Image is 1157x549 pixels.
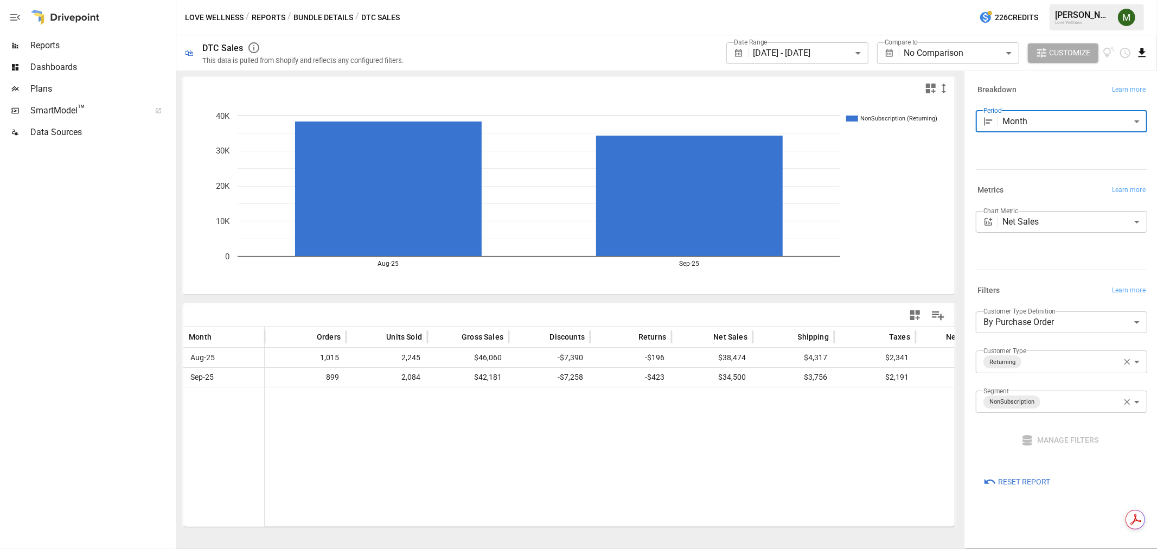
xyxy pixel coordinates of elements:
[213,329,228,344] button: Sort
[677,368,747,387] span: $34,500
[202,43,243,53] div: DTC Sales
[78,103,85,116] span: ™
[697,329,712,344] button: Sort
[378,260,399,267] text: Aug-25
[30,104,143,117] span: SmartModel
[873,329,888,344] button: Sort
[995,11,1038,24] span: 226 Credits
[1111,2,1142,33] button: Meredith Lacasse
[976,472,1058,491] button: Reset Report
[202,56,404,65] div: This data is pulled from Shopify and reflects any configured filters.
[983,386,1009,395] label: Segment
[30,61,174,74] span: Dashboards
[189,331,212,342] span: Month
[904,42,1019,64] div: No Comparison
[1119,47,1132,59] button: Schedule report
[885,37,918,47] label: Compare to
[1118,9,1135,26] img: Meredith Lacasse
[977,285,1000,297] h6: Filters
[983,307,1056,316] label: Customer Type Definition
[622,329,637,344] button: Sort
[317,331,341,342] span: Orders
[977,84,1017,96] h6: Breakdown
[840,348,910,367] span: $2,341
[1112,185,1146,196] span: Learn more
[355,11,359,24] div: /
[216,216,230,226] text: 10K
[301,329,316,344] button: Sort
[189,368,259,387] span: Sep-25
[983,206,1019,215] label: Chart Metric
[946,331,992,342] span: Net Revenue
[985,356,1020,368] span: Returning
[638,331,666,342] span: Returns
[246,11,250,24] div: /
[985,395,1039,408] span: NonSubscription
[185,11,244,24] button: Love Wellness
[1112,85,1146,95] span: Learn more
[351,348,422,367] span: 2,245
[1003,211,1147,233] div: Net Sales
[189,348,259,367] span: Aug-25
[758,348,829,367] span: $4,317
[930,329,945,344] button: Sort
[386,331,422,342] span: Units Sold
[975,8,1043,28] button: 226Credits
[889,331,910,342] span: Taxes
[983,106,1002,115] label: Period
[680,260,700,267] text: Sep-25
[921,368,992,387] span: $40,447
[713,331,747,342] span: Net Sales
[998,475,1050,489] span: Reset Report
[1055,10,1111,20] div: [PERSON_NAME]
[1103,43,1115,63] button: View documentation
[596,348,666,367] span: -$196
[734,37,768,47] label: Date Range
[287,11,291,24] div: /
[183,99,956,295] svg: A chart.
[216,146,230,156] text: 30K
[445,329,461,344] button: Sort
[1055,20,1111,25] div: Love Wellness
[1050,46,1091,60] span: Customize
[596,368,666,387] span: -$423
[462,331,503,342] span: Gross Sales
[1003,111,1147,132] div: Month
[840,368,910,387] span: $2,191
[514,368,585,387] span: -$7,258
[433,348,503,367] span: $46,060
[860,115,937,122] text: NonSubscription (Returning)
[782,329,797,344] button: Sort
[433,368,503,387] span: $42,181
[1028,43,1098,63] button: Customize
[30,39,174,52] span: Reports
[753,42,868,64] div: [DATE] - [DATE]
[30,126,174,139] span: Data Sources
[351,368,422,387] span: 2,084
[758,368,829,387] span: $3,756
[677,348,747,367] span: $38,474
[216,181,230,191] text: 20K
[926,303,950,328] button: Manage Columns
[977,184,1004,196] h6: Metrics
[1136,47,1148,59] button: Download report
[225,252,229,261] text: 0
[252,11,285,24] button: Reports
[976,311,1147,333] div: By Purchase Order
[921,348,992,367] span: $45,132
[983,346,1027,355] label: Customer Type
[798,331,829,342] span: Shipping
[549,331,585,342] span: Discounts
[30,82,174,95] span: Plans
[514,348,585,367] span: -$7,390
[370,329,385,344] button: Sort
[216,111,230,121] text: 40K
[1112,285,1146,296] span: Learn more
[293,11,353,24] button: Bundle Details
[533,329,548,344] button: Sort
[270,348,341,367] span: 1,015
[185,48,194,58] div: 🛍
[270,368,341,387] span: 899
